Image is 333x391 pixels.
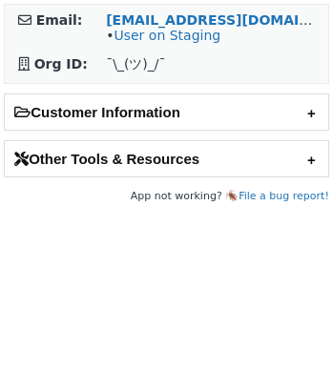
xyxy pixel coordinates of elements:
h2: Other Tools & Resources [5,141,328,176]
strong: Email: [36,12,83,28]
span: ¯\_(ツ)_/¯ [106,56,165,72]
a: User on Staging [114,28,220,43]
strong: Org ID: [34,56,88,72]
footer: App not working? 🪳 [4,187,329,206]
a: File a bug report! [239,190,329,202]
span: • [106,28,220,43]
h2: Customer Information [5,94,328,130]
